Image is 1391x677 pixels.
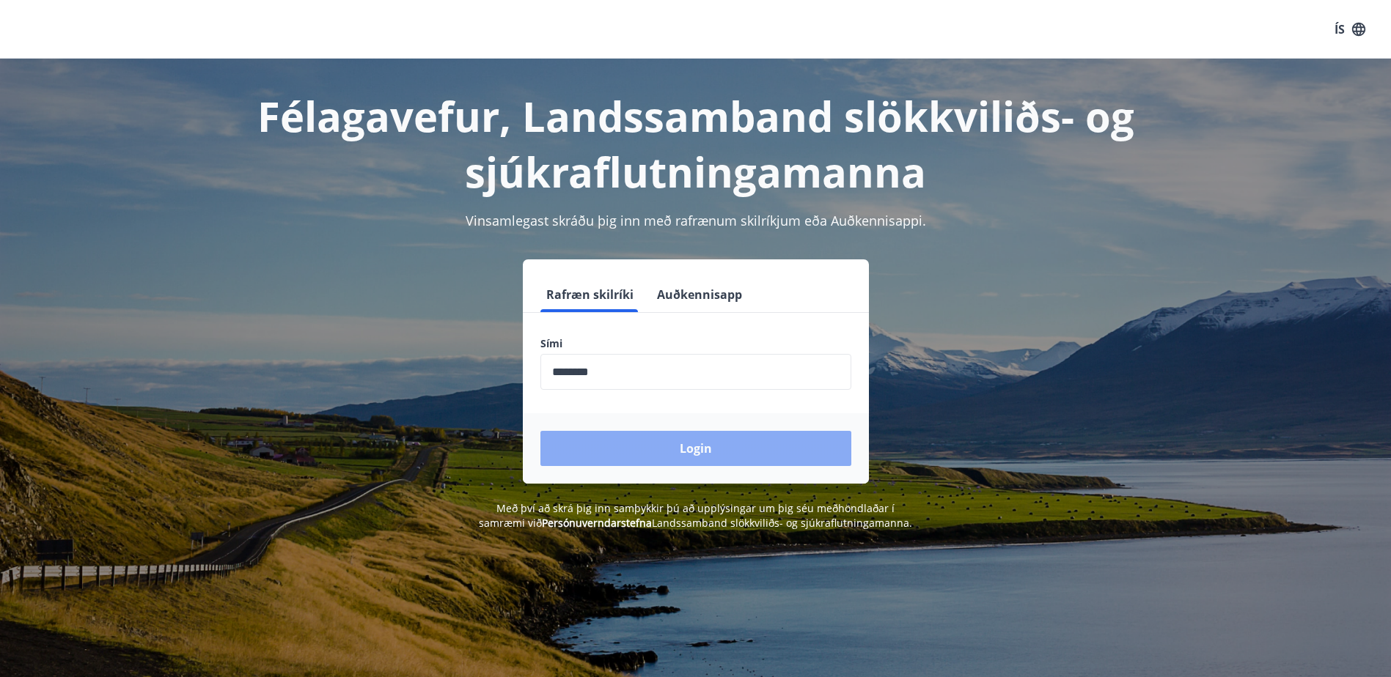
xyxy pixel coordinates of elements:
[540,336,851,351] label: Sími
[479,501,912,530] span: Með því að skrá þig inn samþykkir þú að upplýsingar um þig séu meðhöndlaðar í samræmi við Landssa...
[466,212,926,229] span: Vinsamlegast skráðu þig inn með rafrænum skilríkjum eða Auðkennisappi.
[186,88,1206,199] h1: Félagavefur, Landssamband slökkviliðs- og sjúkraflutningamanna
[1326,16,1373,42] button: ÍS
[540,277,639,312] button: Rafræn skilríki
[540,431,851,466] button: Login
[542,516,652,530] a: Persónuverndarstefna
[651,277,748,312] button: Auðkennisapp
